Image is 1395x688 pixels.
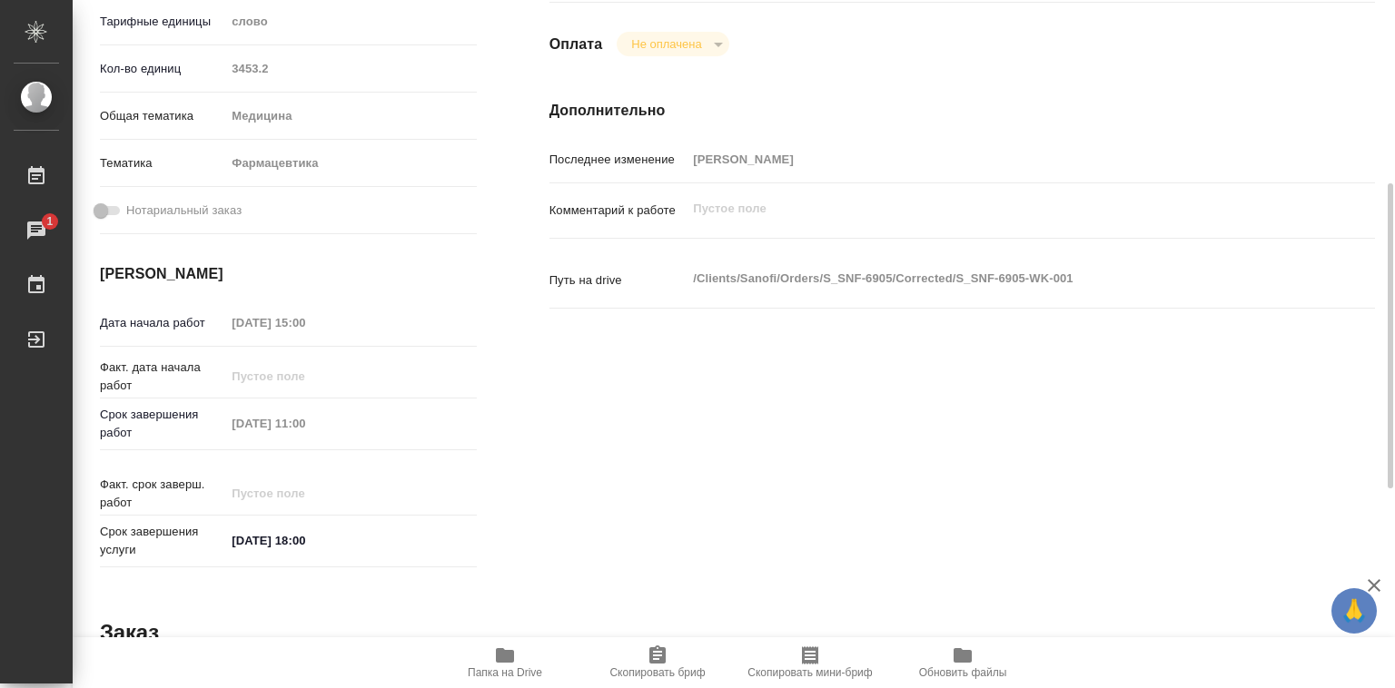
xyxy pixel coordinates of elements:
span: Нотариальный заказ [126,201,242,220]
div: Медицина [225,101,476,132]
button: 🙏 [1331,588,1377,634]
input: Пустое поле [225,310,384,336]
input: ✎ Введи что-нибудь [225,527,384,554]
p: Срок завершения услуги [100,523,225,559]
p: Тематика [100,154,225,172]
span: Обновить файлы [919,666,1007,679]
input: Пустое поле [225,480,384,506]
p: Общая тематика [100,107,225,125]
a: 1 [5,208,68,253]
p: Комментарий к работе [549,201,688,220]
p: Последнее изменение [549,151,688,169]
p: Факт. срок заверш. работ [100,476,225,512]
h4: Дополнительно [549,100,1375,122]
h2: Заказ [100,618,159,647]
span: 1 [35,212,64,231]
p: Тарифные единицы [100,13,225,31]
button: Скопировать бриф [581,637,734,688]
span: 🙏 [1339,592,1370,630]
input: Пустое поле [687,146,1306,172]
div: Фармацевтика [225,148,476,179]
p: Факт. дата начала работ [100,359,225,395]
button: Скопировать мини-бриф [734,637,886,688]
div: Не оплачена [617,32,728,56]
p: Путь на drive [549,271,688,290]
input: Пустое поле [225,410,384,437]
p: Срок завершения работ [100,406,225,442]
button: Не оплачена [626,36,707,52]
textarea: /Clients/Sanofi/Orders/S_SNF-6905/Corrected/S_SNF-6905-WK-001 [687,263,1306,294]
h4: Оплата [549,34,603,55]
button: Папка на Drive [429,637,581,688]
p: Кол-во единиц [100,60,225,78]
h4: [PERSON_NAME] [100,263,477,285]
button: Обновить файлы [886,637,1039,688]
span: Скопировать мини-бриф [747,666,872,679]
p: Дата начала работ [100,314,225,332]
span: Папка на Drive [468,666,542,679]
span: Скопировать бриф [609,666,705,679]
input: Пустое поле [225,55,476,82]
div: слово [225,6,476,37]
input: Пустое поле [225,363,384,389]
